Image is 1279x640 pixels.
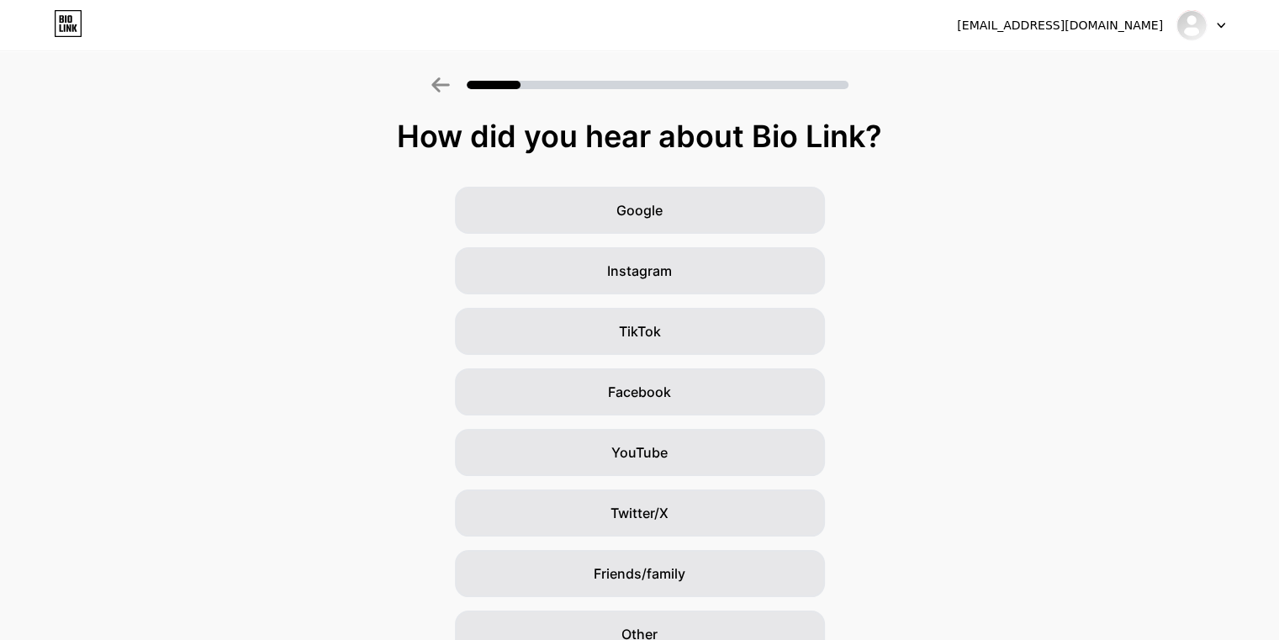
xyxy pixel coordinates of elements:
[607,261,672,281] span: Instagram
[611,442,668,463] span: YouTube
[619,321,661,341] span: TikTok
[610,503,669,523] span: Twitter/X
[594,563,685,584] span: Friends/family
[616,200,663,220] span: Google
[608,382,671,402] span: Facebook
[957,17,1163,34] div: [EMAIL_ADDRESS][DOMAIN_NAME]
[8,119,1271,153] div: How did you hear about Bio Link?
[1176,9,1208,41] img: AlamBatu Group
